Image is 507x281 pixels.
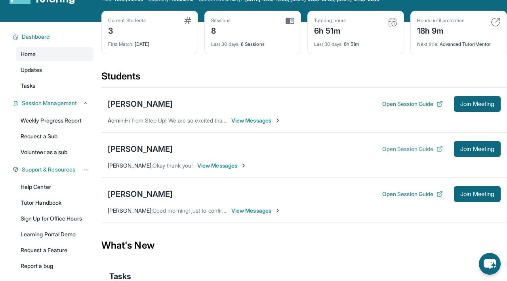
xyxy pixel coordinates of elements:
div: [DATE] [108,36,191,47]
span: [PERSON_NAME] : [108,162,152,169]
a: Tasks [16,79,93,93]
div: 8 Sessions [211,36,294,47]
span: Admin : [108,117,125,124]
span: View Messages [197,162,247,170]
img: card [388,17,397,27]
span: Tasks [21,82,35,90]
button: Join Meeting [454,141,501,157]
span: Last 30 days : [211,41,240,47]
span: View Messages [231,207,281,215]
a: Tutor Handbook [16,196,93,210]
div: Advanced Tutor/Mentor [417,36,500,47]
div: 8 [211,24,231,36]
button: chat-button [479,253,501,275]
span: Session Management [22,99,77,107]
span: Good morning! just to confirm, did you want the tutoring session [DATE] to be 3:00pm or 4:00pm? [152,207,399,214]
span: Okay thank you! [152,162,193,169]
img: card [184,17,191,24]
a: Volunteer as a sub [16,145,93,159]
button: Join Meeting [454,96,501,112]
a: Request a Sub [16,129,93,143]
span: Join Meeting [460,192,494,196]
a: Request a Feature [16,243,93,257]
button: Support & Resources [19,166,89,174]
a: Home [16,47,93,61]
div: Students [101,70,507,87]
span: Next title : [417,41,438,47]
span: Last 30 days : [314,41,343,47]
button: Dashboard [19,33,89,41]
a: Learning Portal Demo [16,227,93,241]
div: 6h 51m [314,24,346,36]
div: Sessions [211,17,231,24]
div: 3 [108,24,146,36]
img: Chevron-Right [240,162,247,169]
a: Updates [16,63,93,77]
a: Weekly Progress Report [16,113,93,128]
div: 6h 51m [314,36,397,47]
button: Open Session Guide [382,100,443,108]
button: Session Management [19,99,89,107]
span: Support & Resources [22,166,75,174]
div: 18h 9m [417,24,465,36]
button: Join Meeting [454,186,501,202]
span: Join Meeting [460,147,494,151]
div: [PERSON_NAME] [108,189,173,200]
div: [PERSON_NAME] [108,98,173,109]
img: Chevron-Right [274,117,281,124]
span: Dashboard [22,33,50,41]
span: [PERSON_NAME] : [108,207,152,214]
div: Tutoring hours [314,17,346,24]
div: [PERSON_NAME] [108,143,173,155]
span: Join Meeting [460,102,494,106]
img: card [286,17,294,25]
img: card [491,17,500,27]
a: Report a bug [16,259,93,273]
img: Chevron-Right [274,207,281,214]
span: View Messages [231,117,281,124]
span: First Match : [108,41,133,47]
div: Current Students [108,17,146,24]
a: Help Center [16,180,93,194]
a: Sign Up for Office Hours [16,211,93,226]
div: Hours until promotion [417,17,465,24]
span: Updates [21,66,42,74]
button: Open Session Guide [382,190,443,198]
button: Open Session Guide [382,145,443,153]
span: Home [21,50,36,58]
div: What's New [101,228,507,263]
